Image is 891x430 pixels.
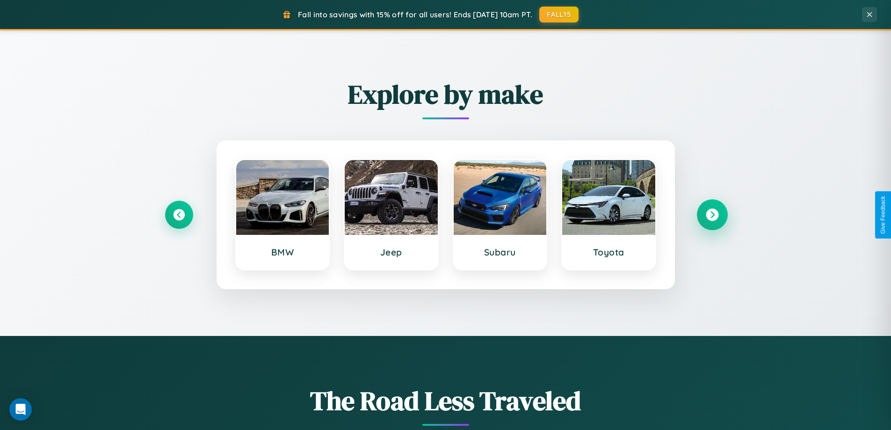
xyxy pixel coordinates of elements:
h3: Jeep [354,247,428,258]
div: Open Intercom Messenger [9,398,32,421]
h1: The Road Less Traveled [165,383,726,419]
h3: Toyota [572,247,646,258]
h2: Explore by make [165,76,726,112]
div: Give Feedback [880,196,886,234]
span: Fall into savings with 15% off for all users! Ends [DATE] 10am PT. [298,10,532,19]
h3: BMW [246,247,320,258]
h3: Subaru [463,247,537,258]
button: FALL15 [539,7,579,22]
